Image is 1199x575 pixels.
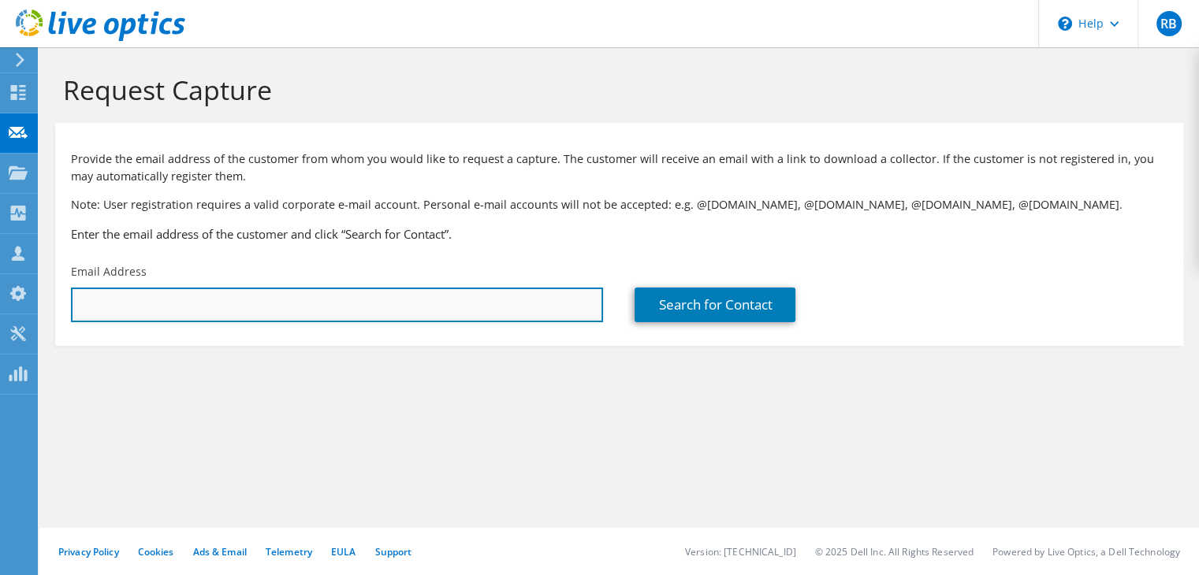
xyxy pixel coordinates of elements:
[815,545,974,558] li: © 2025 Dell Inc. All Rights Reserved
[71,225,1167,243] h3: Enter the email address of the customer and click “Search for Contact”.
[71,196,1167,213] p: Note: User registration requires a valid corporate e-mail account. Personal e-mail accounts will ...
[71,150,1167,185] p: Provide the email address of the customer from whom you would like to request a capture. The cust...
[685,545,796,558] li: Version: [TECHNICAL_ID]
[374,545,411,558] a: Support
[193,545,247,558] a: Ads & Email
[58,545,119,558] a: Privacy Policy
[71,264,147,280] label: Email Address
[992,545,1180,558] li: Powered by Live Optics, a Dell Technology
[63,73,1167,106] h1: Request Capture
[1058,17,1072,31] svg: \n
[1156,11,1182,36] span: RB
[635,287,795,322] a: Search for Contact
[266,545,312,558] a: Telemetry
[138,545,174,558] a: Cookies
[331,545,356,558] a: EULA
